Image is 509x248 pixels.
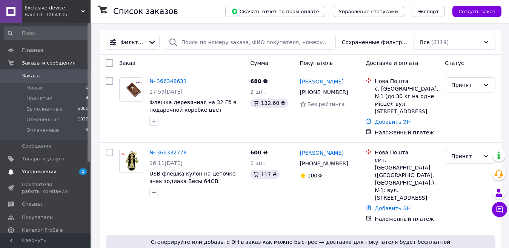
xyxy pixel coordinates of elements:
span: Управление статусами [339,9,398,14]
span: Заказы и сообщения [22,60,75,66]
a: Фото товару [119,77,143,102]
div: с. [GEOGRAPHIC_DATA], №1 (до 30 кг на одне місце): вул. [STREET_ADDRESS] [375,85,439,115]
a: Добавить ЭН [375,205,411,211]
span: Показатели работы компании [22,181,70,195]
a: № 366332778 [149,149,187,156]
img: Фото товару [120,80,143,99]
span: Выполненные [26,106,63,112]
div: Ваш ID: 3064135 [25,11,91,18]
span: 1 шт. [250,160,265,166]
span: 0 [86,85,88,91]
div: Наложенный платеж [375,215,439,223]
div: Нова Пошта [375,149,439,156]
span: Уведомления [22,168,56,175]
a: [PERSON_NAME] [300,149,344,157]
button: Скачать отчет по пром-оплате [225,6,325,17]
span: Доставка и оплата [366,60,418,66]
div: 117 ₴ [250,170,280,179]
span: Новые [26,85,43,91]
span: Главная [22,47,43,54]
a: Создать заказ [445,8,501,14]
div: 132.60 ₴ [250,99,288,108]
a: [PERSON_NAME] [300,78,344,85]
span: Без рейтинга [308,101,345,107]
span: Покупатель [300,60,333,66]
span: 17:59[DATE] [149,89,183,95]
span: Сообщения [22,143,51,149]
button: Создать заказ [452,6,501,17]
span: 600 ₴ [250,149,268,156]
span: Все [420,39,430,46]
span: (6119) [431,39,449,45]
div: Принят [451,81,480,89]
div: Принят [451,152,480,160]
span: 1 [79,168,87,175]
span: Фильтры [120,39,145,46]
a: USB флешка кулон на цепочке знак зодиака Весы 64GB [149,171,235,184]
span: Сгенерируйте или добавьте ЭН в заказ как можно быстрее — доставка для покупателя будет бесплатной [109,238,492,246]
div: [PHONE_NUMBER] [298,87,350,97]
button: Управление статусами [333,6,404,17]
span: Заказы [22,72,40,79]
span: 100% [308,173,323,179]
button: Чат с покупателем [492,202,507,217]
input: Поиск по номеру заказа, ФИО покупателя, номеру телефона, Email, номеру накладной [166,35,335,50]
input: Поиск [4,26,89,40]
a: Добавить ЭН [375,119,411,125]
div: [PHONE_NUMBER] [298,158,350,169]
div: Нова Пошта [375,77,439,85]
span: Принятые [26,95,52,102]
img: Фото товару [120,149,143,173]
span: Оплаченные [26,127,59,134]
span: Создать заказ [458,9,495,14]
span: 9 [86,127,88,134]
span: Каталог ProSale [22,227,63,234]
span: Товары и услуги [22,156,65,162]
span: Экспорт [418,9,439,14]
span: 5080 [78,106,88,112]
span: Покупатели [22,214,53,221]
span: 4 [86,95,88,102]
a: Флешка деревянная на 32 Гб в подарочной коробке цвет грецкий орех usb 3.0 [149,99,236,120]
a: Фото товару [119,149,143,173]
h1: Список заказов [113,7,178,16]
span: Отмененные [26,116,59,123]
span: Отзывы [22,201,42,208]
button: Экспорт [412,6,445,17]
span: 680 ₴ [250,78,268,84]
span: 2 шт. [250,89,265,95]
span: 16:11[DATE] [149,160,183,166]
div: смт. [GEOGRAPHIC_DATA] ([GEOGRAPHIC_DATA], [GEOGRAPHIC_DATA].), №1: вул. [STREET_ADDRESS] [375,156,439,202]
div: Наложенный платеж [375,129,439,136]
span: Сумма [250,60,268,66]
span: Статус [445,60,464,66]
a: № 366348631 [149,78,187,84]
span: 1026 [78,116,88,123]
span: Exclusive device [25,5,81,11]
span: Скачать отчет по пром-оплате [231,8,319,15]
span: Сохраненные фильтры: [342,39,408,46]
span: Заказ [119,60,135,66]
